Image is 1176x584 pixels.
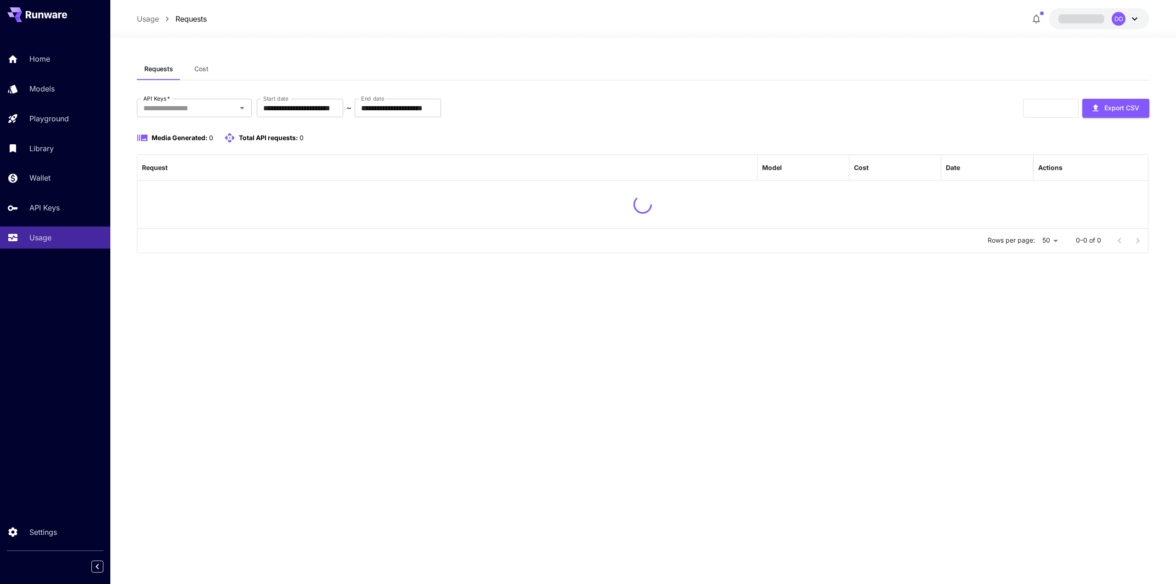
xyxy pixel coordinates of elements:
[194,65,209,73] span: Cost
[98,558,110,575] div: Collapse sidebar
[946,164,960,171] div: Date
[29,527,57,538] p: Settings
[236,102,249,114] button: Open
[1038,164,1063,171] div: Actions
[29,172,51,183] p: Wallet
[137,13,207,24] nav: breadcrumb
[152,134,208,142] span: Media Generated:
[142,164,168,171] div: Request
[1039,234,1061,247] div: 50
[1082,99,1149,118] button: Export CSV
[29,202,60,213] p: API Keys
[29,53,50,64] p: Home
[137,13,159,24] a: Usage
[346,102,351,113] p: ~
[300,134,304,142] span: 0
[29,83,55,94] p: Models
[143,95,170,102] label: API Keys
[263,95,288,102] label: Start date
[1076,236,1101,245] p: 0–0 of 0
[91,561,103,573] button: Collapse sidebar
[762,164,782,171] div: Model
[144,65,173,73] span: Requests
[1112,12,1125,26] div: DO
[988,236,1035,245] p: Rows per page:
[29,113,69,124] p: Playground
[1049,8,1149,29] button: DO
[175,13,207,24] a: Requests
[854,164,869,171] div: Cost
[239,134,298,142] span: Total API requests:
[29,143,54,154] p: Library
[209,134,213,142] span: 0
[361,95,384,102] label: End date
[29,232,51,243] p: Usage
